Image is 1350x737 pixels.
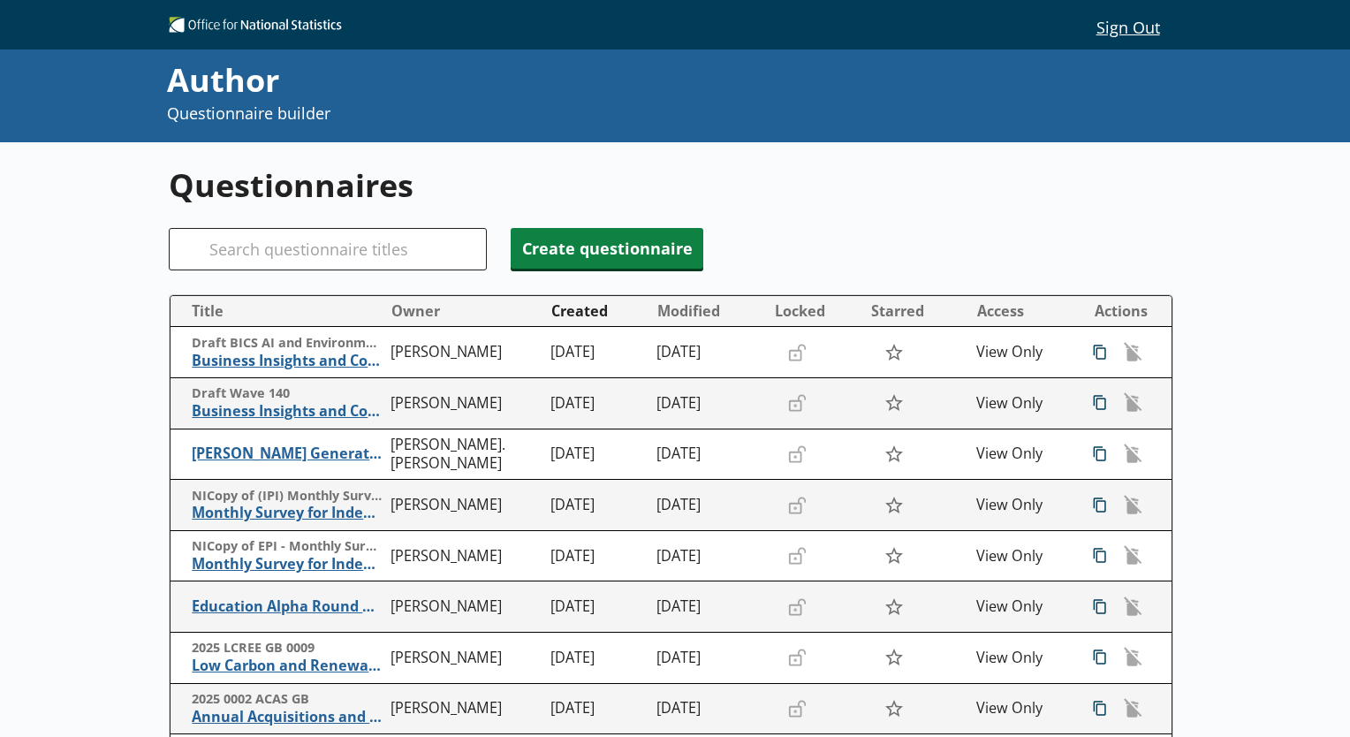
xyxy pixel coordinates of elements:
td: [PERSON_NAME] [383,581,543,633]
span: Education Alpha Round 1 (Copy) [192,597,383,616]
span: Low Carbon and Renewable Energy Economy Survey [192,657,383,675]
td: [DATE] [543,327,650,378]
td: View Only [969,327,1076,378]
td: [PERSON_NAME] [383,633,543,684]
button: Star [875,539,913,573]
h1: Questionnaires [169,163,1173,207]
td: [DATE] [543,633,650,684]
td: [DATE] [543,378,650,429]
td: [DATE] [543,480,650,531]
td: [PERSON_NAME] [383,378,543,429]
button: Star [875,692,913,726]
button: Sign Out [1082,11,1173,42]
span: Monthly Survey for Index Numbers of Export Prices - Price Quotation Return [192,555,383,574]
td: [DATE] [649,581,767,633]
td: [PERSON_NAME] [383,480,543,531]
td: [DATE] [649,683,767,734]
span: 2025 LCREE GB 0009 [192,640,383,657]
span: NICopy of EPI - Monthly Survey for Index Numbers of Export Prices - Price Quotation Retur [192,538,383,555]
span: Annual Acquisitions and Disposals of Capital Assets [192,708,383,726]
button: Starred [863,297,968,325]
td: [DATE] [649,327,767,378]
td: [PERSON_NAME].[PERSON_NAME] [383,429,543,480]
td: [PERSON_NAME] [383,683,543,734]
th: Actions [1075,296,1172,327]
button: Create questionnaire [511,228,703,269]
td: [DATE] [649,429,767,480]
button: Created [544,297,649,325]
td: View Only [969,480,1076,531]
td: [DATE] [649,480,767,531]
button: Owner [384,297,542,325]
td: [DATE] [543,683,650,734]
button: Star [875,590,913,624]
td: [DATE] [649,378,767,429]
td: [DATE] [543,581,650,633]
span: 2025 0002 ACAS GB [192,691,383,708]
td: View Only [969,378,1076,429]
span: Business Insights and Conditions Survey (BICS) [192,352,383,370]
p: Questionnaire builder [167,103,904,125]
span: [PERSON_NAME] Generator [192,444,383,463]
td: [DATE] [649,530,767,581]
button: Star [875,386,913,420]
td: View Only [969,530,1076,581]
button: Star [875,488,913,521]
td: [PERSON_NAME] [383,327,543,378]
button: Title [178,297,383,325]
input: Search questionnaire titles [169,228,487,270]
span: Business Insights and Conditions Survey (BICS) [192,402,383,421]
td: View Only [969,429,1076,480]
span: Draft Wave 140 [192,385,383,402]
td: View Only [969,633,1076,684]
td: [DATE] [543,429,650,480]
td: [PERSON_NAME] [383,530,543,581]
span: Draft BICS AI and Environment questions [192,335,383,352]
td: [DATE] [543,530,650,581]
span: Monthly Survey for Index Numbers of Import Prices - Price Quotation Return [192,504,383,522]
button: Modified [650,297,766,325]
button: Access [970,297,1075,325]
button: Star [875,336,913,369]
td: View Only [969,683,1076,734]
button: Star [875,641,913,674]
div: Author [167,58,904,103]
span: NICopy of (IPI) Monthly Survey for Index Numbers of Import Prices - Price Quotation Return [192,488,383,505]
button: Star [875,437,913,471]
td: View Only [969,581,1076,633]
button: Locked [768,297,861,325]
td: [DATE] [649,633,767,684]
